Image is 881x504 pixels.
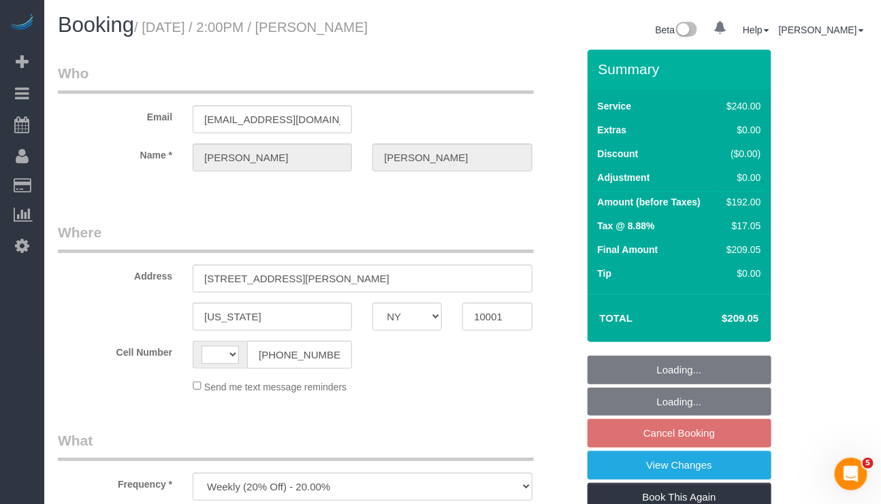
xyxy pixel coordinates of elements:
label: Frequency * [48,473,182,491]
div: $17.05 [721,219,760,233]
div: $192.00 [721,195,760,209]
label: Cell Number [48,341,182,359]
div: $0.00 [721,171,760,184]
label: Extras [598,123,627,137]
span: 5 [863,458,874,469]
div: $0.00 [721,123,760,137]
label: Tip [598,267,612,280]
a: Beta [656,24,698,35]
label: Amount (before Taxes) [598,195,701,209]
label: Name * [48,144,182,162]
legend: Where [58,222,534,253]
label: Service [598,99,632,113]
input: Email [193,105,352,133]
h3: Summary [598,61,765,77]
label: Adjustment [598,171,650,184]
span: Booking [58,13,134,37]
legend: What [58,431,534,461]
label: Tax @ 8.88% [598,219,655,233]
div: $240.00 [721,99,760,113]
input: Zip Code [462,303,532,331]
legend: Who [58,63,534,94]
a: [PERSON_NAME] [779,24,864,35]
input: First Name [193,144,352,171]
span: Send me text message reminders [204,381,347,392]
div: ($0.00) [721,147,760,161]
input: Cell Number [247,341,352,369]
label: Email [48,105,182,124]
div: $0.00 [721,267,760,280]
a: Help [743,24,769,35]
strong: Total [600,312,633,324]
input: Last Name [372,144,532,171]
iframe: Intercom live chat [835,458,867,490]
img: New interface [675,22,697,39]
a: View Changes [588,451,771,480]
label: Discount [598,147,639,161]
small: / [DATE] / 2:00PM / [PERSON_NAME] [134,20,368,35]
h4: $209.05 [681,313,758,324]
label: Address [48,265,182,283]
img: Automaid Logo [8,14,35,33]
div: $209.05 [721,243,760,256]
input: City [193,303,352,331]
label: Final Amount [598,243,658,256]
